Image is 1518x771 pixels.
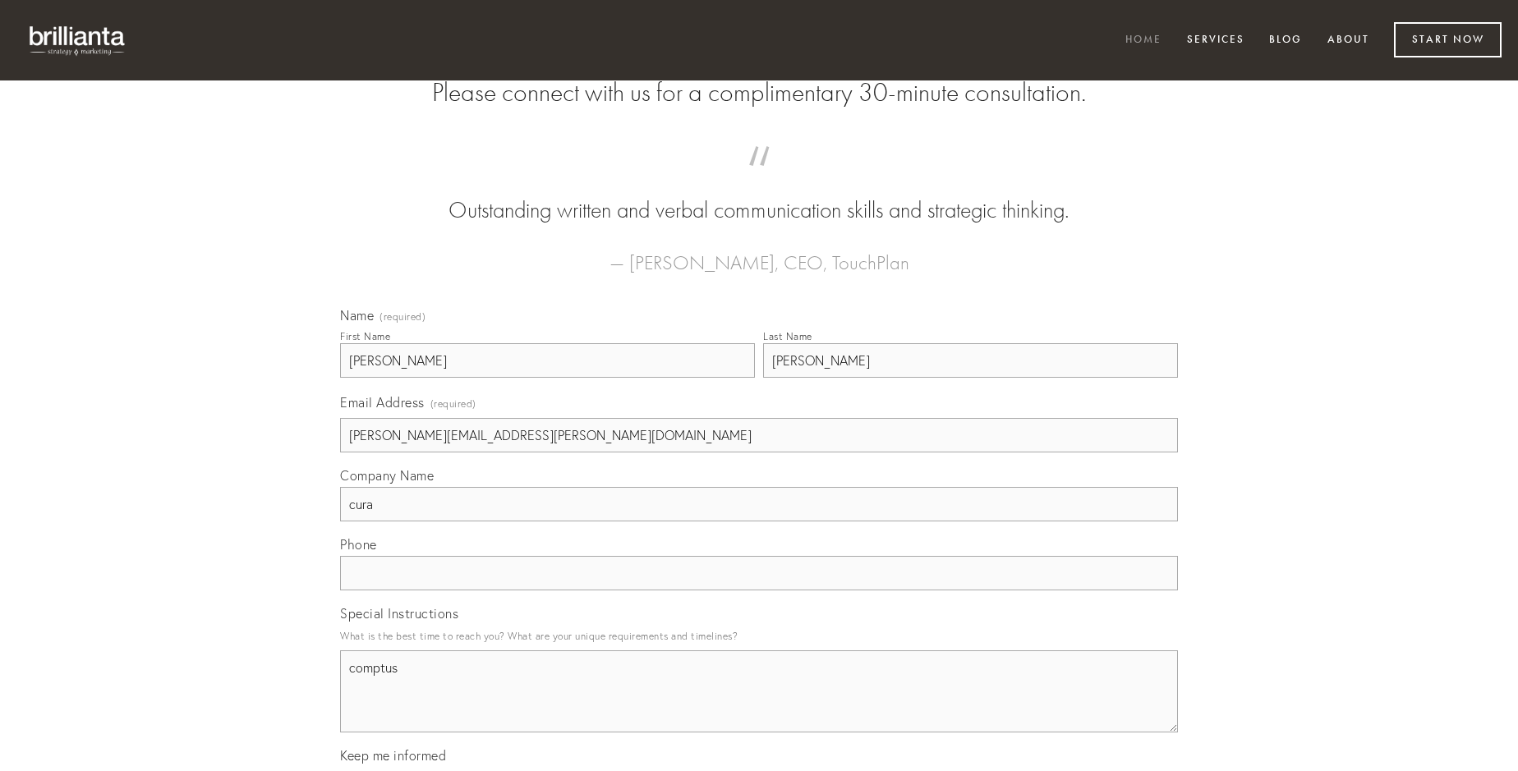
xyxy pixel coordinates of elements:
[366,163,1152,195] span: “
[340,307,374,324] span: Name
[1394,22,1502,57] a: Start Now
[340,536,377,553] span: Phone
[340,330,390,342] div: First Name
[340,77,1178,108] h2: Please connect with us for a complimentary 30-minute consultation.
[340,747,446,764] span: Keep me informed
[340,650,1178,732] textarea: comptus
[1176,27,1255,54] a: Services
[340,605,458,622] span: Special Instructions
[1258,27,1313,54] a: Blog
[16,16,140,64] img: brillianta - research, strategy, marketing
[366,163,1152,227] blockquote: Outstanding written and verbal communication skills and strategic thinking.
[366,227,1152,279] figcaption: — [PERSON_NAME], CEO, TouchPlan
[379,312,425,322] span: (required)
[340,625,1178,647] p: What is the best time to reach you? What are your unique requirements and timelines?
[1115,27,1172,54] a: Home
[763,330,812,342] div: Last Name
[430,392,476,415] span: (required)
[1317,27,1380,54] a: About
[340,394,425,411] span: Email Address
[340,467,434,484] span: Company Name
